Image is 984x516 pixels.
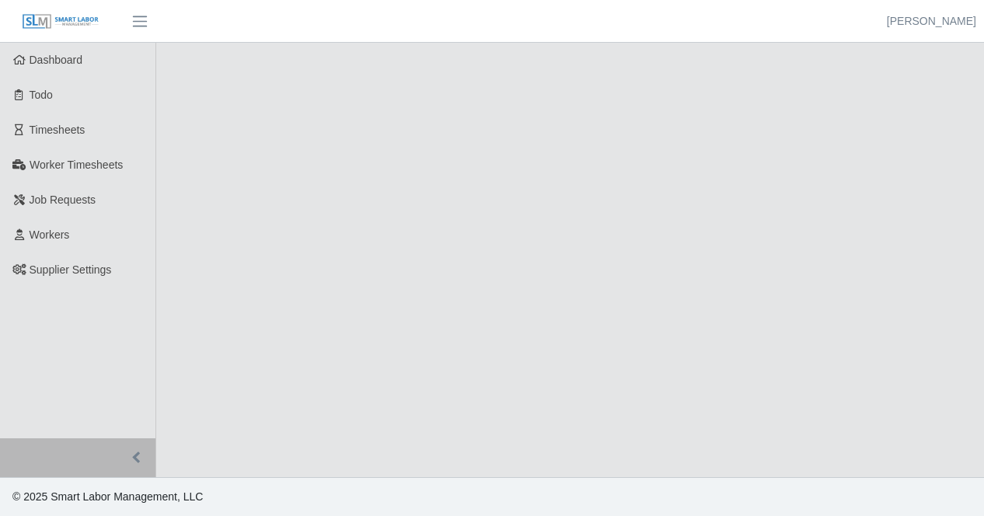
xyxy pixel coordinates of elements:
[30,263,112,276] span: Supplier Settings
[887,13,976,30] a: [PERSON_NAME]
[30,124,85,136] span: Timesheets
[30,193,96,206] span: Job Requests
[30,54,83,66] span: Dashboard
[30,89,53,101] span: Todo
[30,159,123,171] span: Worker Timesheets
[12,490,203,503] span: © 2025 Smart Labor Management, LLC
[30,228,70,241] span: Workers
[22,13,99,30] img: SLM Logo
